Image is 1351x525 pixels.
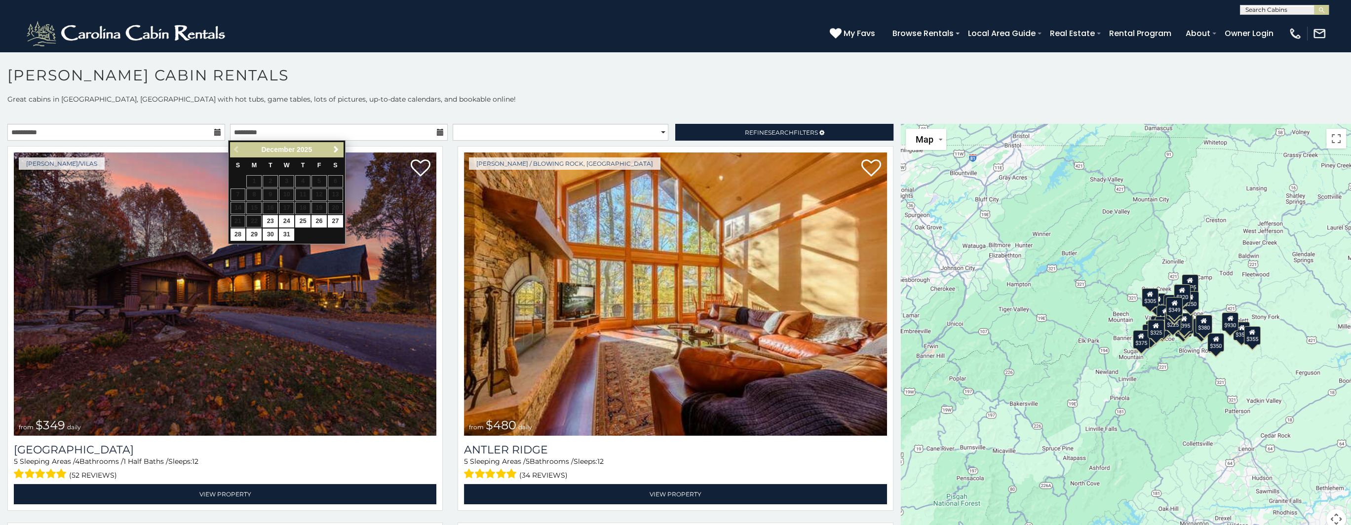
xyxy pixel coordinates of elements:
span: Refine Filters [745,129,818,136]
span: $480 [486,418,516,432]
span: 12 [597,457,604,466]
div: $395 [1155,316,1172,335]
div: $675 [1177,315,1194,334]
span: December [261,146,295,153]
div: $330 [1142,324,1159,343]
img: Antler Ridge [464,152,887,436]
span: Monday [252,162,257,169]
div: $325 [1148,319,1164,338]
div: $930 [1222,312,1238,331]
img: Diamond Creek Lodge [14,152,436,436]
span: Thursday [301,162,305,169]
span: Saturday [333,162,337,169]
a: [GEOGRAPHIC_DATA] [14,443,436,456]
div: $250 [1182,291,1199,310]
a: 31 [279,228,294,241]
div: $305 [1142,288,1158,306]
span: $349 [36,418,65,432]
span: daily [518,423,532,431]
a: Next [330,144,343,156]
div: $375 [1133,330,1150,349]
span: from [19,423,34,431]
span: 5 [464,457,468,466]
span: 1 Half Baths / [123,457,168,466]
div: $315 [1175,318,1192,337]
div: $525 [1182,274,1198,293]
a: View Property [464,484,887,504]
a: 28 [231,228,246,241]
span: daily [67,423,81,431]
span: Map [916,134,933,145]
a: 27 [328,215,343,227]
a: 29 [246,228,262,241]
div: Sleeping Areas / Bathrooms / Sleeps: [14,456,436,482]
div: $210 [1165,300,1182,319]
a: Diamond Creek Lodge from $349 daily [14,152,436,436]
div: $380 [1195,314,1212,333]
span: Sunday [236,162,240,169]
span: 5 [526,457,530,466]
a: 25 [295,215,310,227]
button: Change map style [906,129,946,150]
span: 4 [75,457,79,466]
div: $410 [1157,305,1173,324]
a: Antler Ridge from $480 daily [464,152,887,436]
div: $320 [1173,284,1190,302]
img: mail-regular-white.png [1312,27,1326,40]
a: 24 [279,215,294,227]
div: $355 [1244,326,1261,344]
a: Browse Rentals [888,25,959,42]
a: Real Estate [1045,25,1100,42]
span: (52 reviews) [69,469,117,482]
button: Toggle fullscreen view [1326,129,1346,149]
span: (34 reviews) [519,469,568,482]
a: [PERSON_NAME]/Vilas [19,157,105,170]
div: $349 [1166,297,1183,316]
a: Add to favorites [411,158,430,179]
div: $695 [1193,318,1210,337]
span: Friday [317,162,321,169]
span: My Favs [844,27,875,39]
span: Search [768,129,794,136]
a: Add to favorites [861,158,881,179]
span: Next [332,146,340,153]
a: 23 [263,215,278,227]
a: Antler Ridge [464,443,887,456]
div: $355 [1233,321,1250,340]
span: Tuesday [269,162,272,169]
a: [PERSON_NAME] / Blowing Rock, [GEOGRAPHIC_DATA] [469,157,660,170]
a: View Property [14,484,436,504]
span: 2025 [297,146,312,153]
a: 26 [311,215,327,227]
a: Rental Program [1104,25,1176,42]
div: Sleeping Areas / Bathrooms / Sleeps: [464,456,887,482]
a: 30 [263,228,278,241]
h3: Diamond Creek Lodge [14,443,436,456]
div: $350 [1207,333,1224,351]
a: RefineSearchFilters [675,124,893,141]
a: Owner Login [1220,25,1278,42]
span: from [469,423,484,431]
div: $225 [1164,312,1181,331]
a: Local Area Guide [963,25,1041,42]
div: $565 [1163,295,1180,313]
img: phone-regular-white.png [1288,27,1302,40]
a: About [1181,25,1215,42]
span: 12 [192,457,198,466]
a: My Favs [830,27,878,40]
img: White-1-2.png [25,19,230,48]
span: 5 [14,457,18,466]
div: $395 [1176,312,1193,331]
span: Wednesday [284,162,290,169]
